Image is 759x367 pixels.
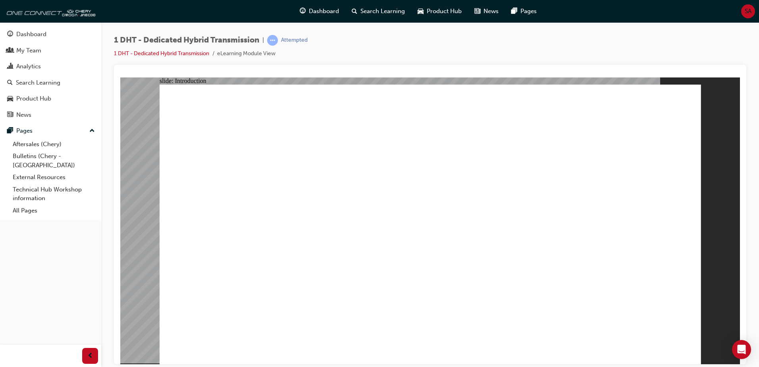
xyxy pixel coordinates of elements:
[16,62,41,71] div: Analytics
[16,78,60,87] div: Search Learning
[10,138,98,151] a: Aftersales (Chery)
[7,47,13,54] span: people-icon
[411,3,468,19] a: car-iconProduct Hub
[360,7,405,16] span: Search Learning
[267,35,278,46] span: learningRecordVerb_ATTEMPT-icon
[10,183,98,205] a: Technical Hub Workshop information
[16,126,33,135] div: Pages
[16,94,51,103] div: Product Hub
[16,30,46,39] div: Dashboard
[741,4,755,18] button: SA
[300,6,306,16] span: guage-icon
[16,110,31,120] div: News
[7,63,13,70] span: chart-icon
[745,7,751,16] span: SA
[3,27,98,42] a: Dashboard
[3,43,98,58] a: My Team
[262,36,264,45] span: |
[10,150,98,171] a: Bulletins (Chery - [GEOGRAPHIC_DATA])
[3,124,98,138] button: Pages
[418,6,424,16] span: car-icon
[7,127,13,135] span: pages-icon
[511,6,517,16] span: pages-icon
[114,36,259,45] span: 1 DHT - Dedicated Hybrid Transmission
[3,91,98,106] a: Product Hub
[7,95,13,102] span: car-icon
[474,6,480,16] span: news-icon
[281,37,308,44] div: Attempted
[10,171,98,183] a: External Resources
[7,79,13,87] span: search-icon
[3,75,98,90] a: Search Learning
[10,205,98,217] a: All Pages
[114,50,209,57] a: 1 DHT - Dedicated Hybrid Transmission
[352,6,357,16] span: search-icon
[7,31,13,38] span: guage-icon
[309,7,339,16] span: Dashboard
[89,126,95,136] span: up-icon
[427,7,462,16] span: Product Hub
[16,46,41,55] div: My Team
[7,112,13,119] span: news-icon
[4,3,95,19] img: oneconnect
[87,351,93,361] span: prev-icon
[468,3,505,19] a: news-iconNews
[3,108,98,122] a: News
[3,25,98,124] button: DashboardMy TeamAnalyticsSearch LearningProduct HubNews
[3,59,98,74] a: Analytics
[293,3,345,19] a: guage-iconDashboard
[520,7,537,16] span: Pages
[505,3,543,19] a: pages-iconPages
[732,340,751,359] div: Open Intercom Messenger
[345,3,411,19] a: search-iconSearch Learning
[484,7,499,16] span: News
[217,49,275,58] li: eLearning Module View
